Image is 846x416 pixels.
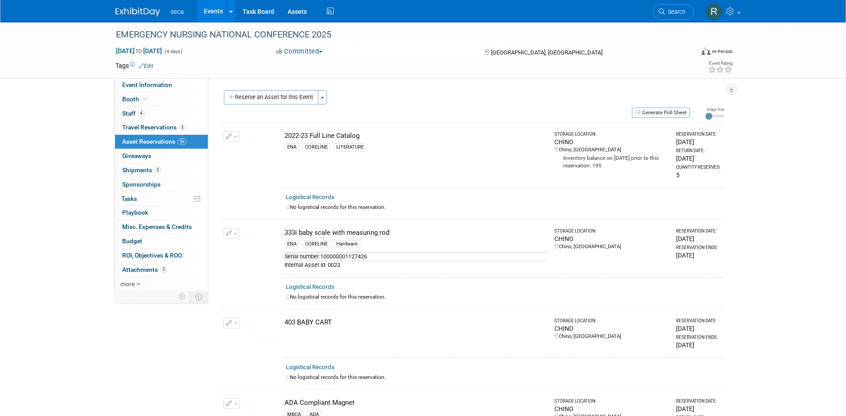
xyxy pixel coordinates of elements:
[115,277,208,291] a: more
[179,124,186,131] span: 3
[121,195,137,202] span: Tasks
[115,206,208,220] a: Playbook
[676,245,720,251] div: Reservation Ends:
[224,90,318,104] button: Reserve an Asset for this Event
[190,291,208,303] td: Toggle Event Tabs
[676,171,720,179] div: 5
[653,4,694,20] a: Search
[115,78,208,92] a: Event Information
[554,137,669,146] div: CHINO
[122,81,172,88] span: Event Information
[676,228,720,234] div: Reservation Date:
[135,47,143,54] span: to
[164,49,182,54] span: (4 days)
[286,374,721,381] div: No logistical records for this reservation.
[554,131,669,137] div: Storage Location:
[554,333,669,340] div: Chino, [GEOGRAPHIC_DATA]
[122,223,192,230] span: Misc. Expenses & Credits
[174,291,190,303] td: Personalize Event Tab Strip
[113,27,681,43] div: EMERGENCY NURSING NATIONAL CONFERENCE 2025
[160,266,167,273] span: 3
[676,404,720,413] div: [DATE]
[632,108,690,118] button: Generate Pull Sheet
[554,398,669,404] div: Storage Location:
[122,166,161,174] span: Shipments
[712,48,733,55] div: In-Person
[554,234,669,243] div: CHINO
[285,228,546,237] div: 333i baby scale with measuring rod
[116,61,153,70] td: Tags
[253,131,279,151] img: View Images
[286,283,334,290] a: Logistical Records
[491,49,603,56] span: [GEOGRAPHIC_DATA], [GEOGRAPHIC_DATA]
[115,192,208,206] a: Tasks
[334,143,367,151] div: LITERATURE
[702,48,710,55] img: Format-Inperson.png
[302,143,330,151] div: CORELINE
[143,96,148,101] i: Booth reservation complete
[285,143,299,151] div: ENA
[676,251,720,260] div: [DATE]
[554,146,669,154] div: Chino, [GEOGRAPHIC_DATA]
[286,194,334,200] a: Logistical Records
[120,280,135,287] span: more
[302,240,330,248] div: CORELINE
[115,121,208,134] a: Travel Reservations3
[253,228,279,248] img: View Images
[122,237,142,245] span: Budget
[171,8,184,15] span: seca
[115,107,208,121] a: Staff4
[115,178,208,191] a: Sponsorships
[115,249,208,262] a: ROI, Objectives & ROO
[286,293,721,301] div: No logistical records for this reservation.
[115,220,208,234] a: Misc. Expenses & Credits
[554,318,669,324] div: Storage Location:
[554,228,669,234] div: Storage Location:
[122,110,144,117] span: Staff
[122,138,186,145] span: Asset Reservations
[122,266,167,273] span: Attachments
[122,96,149,103] span: Booth
[286,364,334,370] a: Logistical Records
[676,137,720,146] div: [DATE]
[334,240,360,248] div: Hardware
[665,8,685,15] span: Search
[554,243,669,250] div: Chino, [GEOGRAPHIC_DATA]
[708,61,732,66] div: Event Rating
[115,92,208,106] a: Booth
[706,3,722,20] img: Rachel Jordan
[676,131,720,137] div: Reservation Date:
[285,261,546,269] div: Internal Asset Id: 0023
[115,149,208,163] a: Giveaways
[676,164,720,171] div: Quantity Reserved:
[285,318,546,327] div: 403 BABY CART
[641,46,733,60] div: Event Format
[122,252,182,259] span: ROI, Objectives & ROO
[676,234,720,243] div: [DATE]
[706,107,724,112] div: Image Size
[286,204,721,211] div: No logistical records for this reservation.
[554,154,669,170] div: Inventory balance on [DATE] prior to this reservation: 195
[554,404,669,413] div: CHINO
[122,181,161,188] span: Sponsorships
[285,252,546,261] div: Serial number 100000001127426
[116,8,160,17] img: ExhibitDay
[115,163,208,177] a: Shipments2
[676,341,720,349] div: [DATE]
[122,152,151,159] span: Giveaways
[177,138,186,145] span: 36
[285,131,546,141] div: 2022-23 Full Line Catalog
[676,148,720,154] div: Return Date:
[122,124,186,131] span: Travel Reservations
[115,135,208,149] a: Asset Reservations36
[676,398,720,404] div: Reservation Date:
[554,324,669,333] div: CHINO
[154,166,161,173] span: 2
[116,47,162,55] span: [DATE] [DATE]
[273,47,326,56] button: Committed
[139,63,153,69] a: Edit
[122,209,148,216] span: Playbook
[115,234,208,248] a: Budget
[138,110,144,116] span: 4
[676,318,720,324] div: Reservation Date:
